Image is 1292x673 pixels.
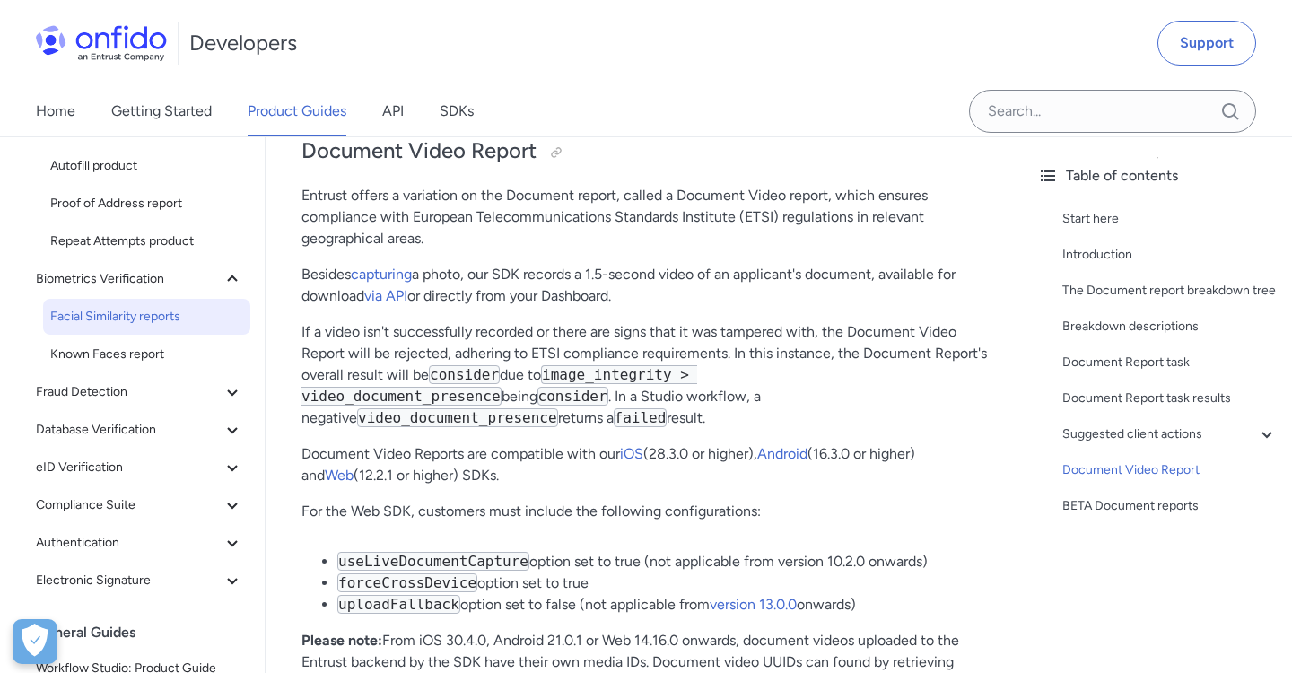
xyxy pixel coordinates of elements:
a: version 13.0.0 [710,596,797,613]
button: Open Preferences [13,619,57,664]
span: Facial Similarity reports [50,306,243,328]
span: Known Faces report [50,344,243,365]
span: Proof of Address report [50,193,243,214]
a: BETA Document reports [1062,495,1278,517]
a: capturing [351,266,412,283]
img: Onfido Logo [36,25,167,61]
a: Android [757,445,807,462]
span: Compliance Suite [36,494,222,516]
button: Authentication [29,525,250,561]
div: Table of contents [1037,165,1278,187]
span: Electronic Signature [36,570,222,591]
code: forceCrossDevice [337,573,477,592]
a: Web [325,467,354,484]
code: consider [429,365,500,384]
a: Breakdown descriptions [1062,316,1278,337]
div: General Guides [36,615,258,651]
span: Biometrics Verification [36,268,222,290]
button: Fraud Detection [29,374,250,410]
a: Autofill product [43,148,250,184]
a: Facial Similarity reports [43,299,250,335]
a: Support [1157,21,1256,66]
li: option set to true (not applicable from version 10.2.0 onwards) [337,551,987,572]
input: Onfido search input field [969,90,1256,133]
a: Proof of Address report [43,186,250,222]
span: Database Verification [36,419,222,441]
span: eID Verification [36,457,222,478]
span: Authentication [36,532,222,554]
a: Document Report task [1062,352,1278,373]
button: Database Verification [29,412,250,448]
a: Document Video Report [1062,459,1278,481]
a: via API [364,287,407,304]
strong: Please note: [301,632,382,649]
a: API [382,86,404,136]
a: Introduction [1062,244,1278,266]
button: Electronic Signature [29,563,250,599]
a: The Document report breakdown tree [1062,280,1278,302]
code: uploadFallback [337,595,460,614]
code: consider [537,387,608,406]
button: eID Verification [29,450,250,485]
li: option set to true [337,572,987,594]
h1: Developers [189,29,297,57]
code: useLiveDocumentCapture [337,552,529,571]
a: SDKs [440,86,474,136]
a: Getting Started [111,86,212,136]
button: Compliance Suite [29,487,250,523]
a: Suggested client actions [1062,424,1278,445]
code: image_integrity > video_document_presence [301,365,697,406]
h2: Document Video Report [301,136,987,167]
span: Repeat Attempts product [50,231,243,252]
p: If a video isn't successfully recorded or there are signs that it was tampered with, the Document... [301,321,987,429]
li: option set to false (not applicable from onwards) [337,594,987,616]
p: Besides a photo, our SDK records a 1.5-second video of an applicant's document, available for dow... [301,264,987,307]
a: iOS [620,445,643,462]
span: Fraud Detection [36,381,222,403]
a: Document Report task results [1062,388,1278,409]
a: Home [36,86,75,136]
p: Document Video Reports are compatible with our (28.3.0 or higher), (16.3.0 or higher) and (12.2.1... [301,443,987,486]
p: Entrust offers a variation on the Document report, called a Document Video report, which ensures ... [301,185,987,249]
div: Cookie Preferences [13,619,57,664]
code: video_document_presence [357,408,558,427]
a: Known Faces report [43,336,250,372]
a: Start here [1062,208,1278,230]
a: Product Guides [248,86,346,136]
p: For the Web SDK, customers must include the following configurations: [301,501,987,522]
button: Biometrics Verification [29,261,250,297]
span: Autofill product [50,155,243,177]
a: Repeat Attempts product [43,223,250,259]
code: failed [614,408,668,427]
